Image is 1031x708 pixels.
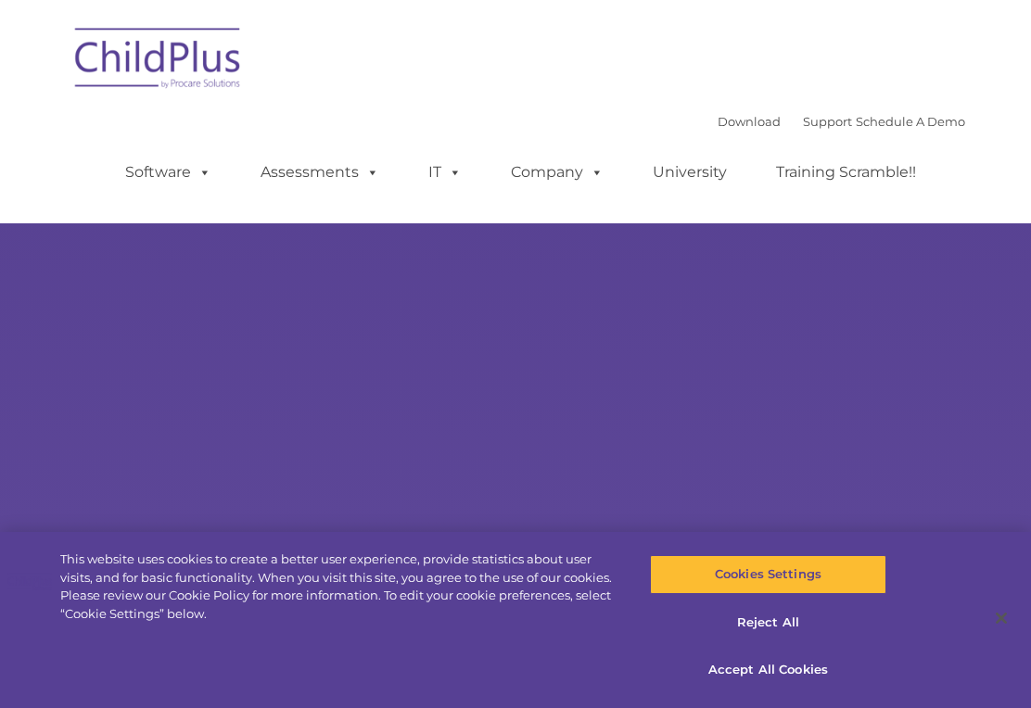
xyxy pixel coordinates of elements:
[718,114,965,129] font: |
[650,651,887,689] button: Accept All Cookies
[66,15,251,107] img: ChildPlus by Procare Solutions
[410,154,480,191] a: IT
[107,154,230,191] a: Software
[60,550,618,623] div: This website uses cookies to create a better user experience, provide statistics about user visit...
[242,154,398,191] a: Assessments
[492,154,622,191] a: Company
[634,154,745,191] a: University
[803,114,852,129] a: Support
[757,154,935,191] a: Training Scramble!!
[718,114,781,129] a: Download
[981,598,1022,638] button: Close
[650,603,887,642] button: Reject All
[856,114,965,129] a: Schedule A Demo
[650,555,887,594] button: Cookies Settings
